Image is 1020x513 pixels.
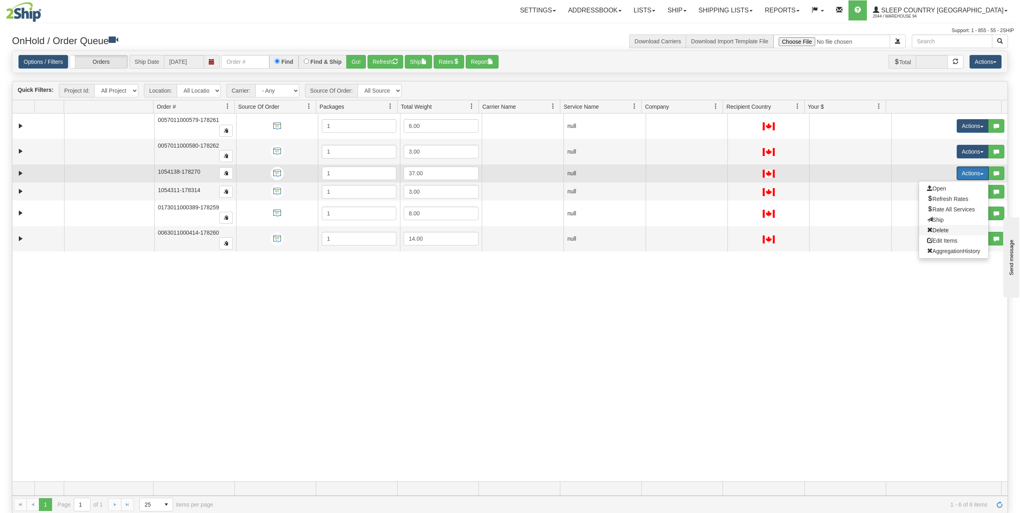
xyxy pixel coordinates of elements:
button: Actions [957,145,989,158]
a: Ship [661,0,692,20]
span: Total Weight [401,103,432,111]
a: Lists [628,0,661,20]
a: Shipping lists [693,0,759,20]
div: Support: 1 - 855 - 55 - 2SHIP [6,27,1014,34]
a: Options / Filters [18,55,68,69]
span: Rate All Services [927,206,975,213]
span: Page of 1 [58,498,103,511]
a: Download Carriers [634,38,681,45]
span: Packages [319,103,344,111]
a: Your $ filter column settings [872,99,886,113]
input: Page 1 [74,498,90,511]
button: Rates [434,55,465,69]
span: Service Name [564,103,599,111]
a: Refresh [993,498,1006,511]
a: Company filter column settings [709,99,723,113]
input: Search [912,34,992,48]
span: Recipient Country [726,103,771,111]
div: grid toolbar [12,81,1008,100]
td: null [564,164,645,182]
img: API [271,145,284,158]
h3: OnHold / Order Queue [12,34,504,46]
button: Report [466,55,499,69]
img: CA [763,210,775,218]
span: select [160,498,173,511]
button: Actions [957,119,989,133]
span: Company [645,103,669,111]
a: Reports [759,0,806,20]
button: Search [992,34,1008,48]
a: Download Import Template File [691,38,768,45]
span: Source Of Order [238,103,279,111]
td: null [564,201,645,226]
a: Total Weight filter column settings [465,99,479,113]
a: Carrier Name filter column settings [546,99,560,113]
span: 0063011000414-178260 [158,229,219,236]
button: Ship [405,55,432,69]
span: Ship Date [129,55,164,69]
button: Go! [346,55,366,69]
img: API [271,207,284,220]
img: CA [763,148,775,156]
span: 25 [145,501,155,509]
button: Copy to clipboard [219,150,233,162]
label: Orders [70,55,127,68]
span: Page 1 [39,498,52,511]
button: Actions [970,55,1002,69]
a: Expand [16,121,26,131]
a: Expand [16,234,26,244]
a: Open [919,183,988,194]
a: Expand [16,146,26,156]
button: Actions [957,166,989,180]
td: null [564,139,645,164]
a: Order # filter column settings [221,99,234,113]
div: Send message [6,7,74,13]
img: API [271,120,284,133]
img: CA [763,122,775,130]
img: API [271,185,284,198]
iframe: chat widget [1002,215,1019,297]
input: Import [774,34,890,48]
span: AggregationHistory [927,248,980,254]
input: Order # [221,55,269,69]
td: null [564,114,645,139]
span: 1054311-178314 [158,187,200,193]
span: Your $ [808,103,824,111]
span: Page sizes drop down [139,498,173,511]
span: Carrier Name [482,103,516,111]
button: Copy to clipboard [219,125,233,137]
label: Find [281,59,293,65]
img: API [271,167,284,180]
button: Copy to clipboard [219,212,233,224]
button: Copy to clipboard [219,186,233,198]
a: Expand [16,208,26,218]
span: Project Id: [59,84,94,97]
img: logo2044.jpg [6,2,41,22]
span: Carrier: [226,84,255,97]
a: Packages filter column settings [384,99,397,113]
a: Sleep Country [GEOGRAPHIC_DATA] 2044 / Warehouse 94 [867,0,1014,20]
label: Find & Ship [311,59,342,65]
span: 2044 / Warehouse 94 [873,12,933,20]
td: null [564,226,645,252]
button: Copy to clipboard [219,167,233,179]
img: CA [763,188,775,196]
span: Order # [157,103,176,111]
a: Settings [514,0,562,20]
span: 1054138-178270 [158,168,200,175]
a: Source Of Order filter column settings [302,99,316,113]
img: CA [763,170,775,178]
span: 0057011000579-178261 [158,117,219,123]
a: Recipient Country filter column settings [791,99,804,113]
span: Source Of Order: [305,84,358,97]
td: null [564,182,645,201]
a: Expand [16,187,26,197]
a: Service Name filter column settings [628,99,641,113]
span: 0057011000580-178262 [158,142,219,149]
span: Edit Items [927,237,957,244]
button: Refresh [368,55,403,69]
a: Expand [16,168,26,178]
span: 1 - 6 of 6 items [224,501,988,508]
span: 0173011000389-178259 [158,204,219,211]
span: Refresh Rates [927,196,968,202]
